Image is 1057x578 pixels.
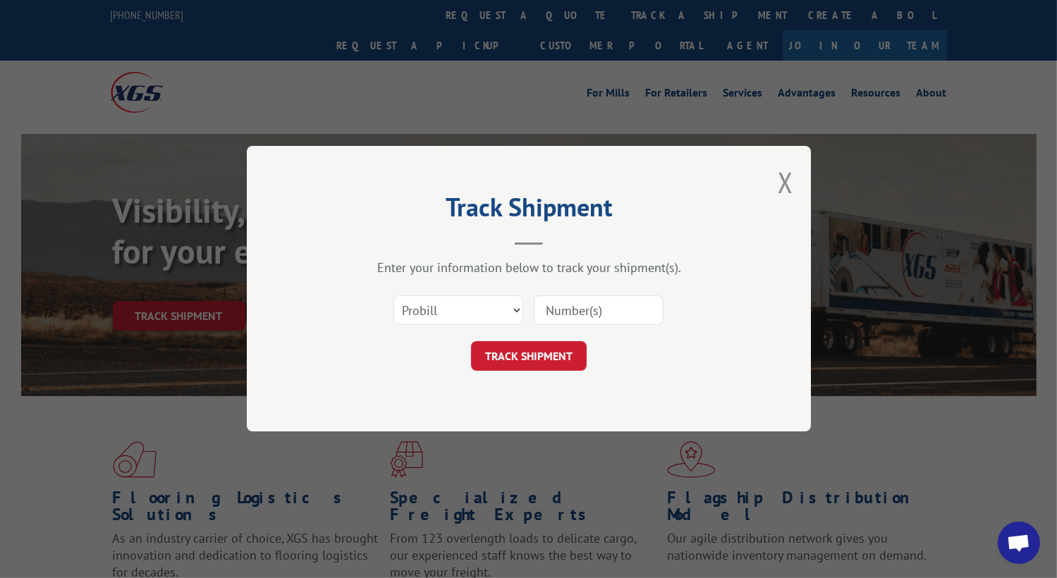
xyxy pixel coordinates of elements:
[998,522,1040,564] div: Open chat
[317,260,740,276] div: Enter your information below to track your shipment(s).
[317,197,740,224] h2: Track Shipment
[778,164,793,201] button: Close modal
[471,342,587,371] button: TRACK SHIPMENT
[534,296,664,326] input: Number(s)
